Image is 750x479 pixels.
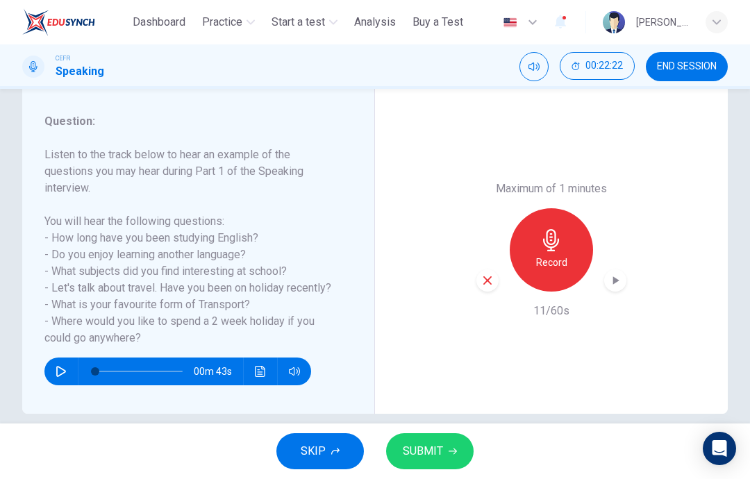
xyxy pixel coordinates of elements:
span: Buy a Test [412,14,463,31]
button: Start a test [266,10,343,35]
span: 00m 43s [194,358,243,385]
div: Open Intercom Messenger [703,432,736,465]
span: Practice [202,14,242,31]
button: END SESSION [646,52,728,81]
span: SUBMIT [403,442,443,461]
button: Practice [197,10,260,35]
span: Analysis [354,14,396,31]
button: 00:22:22 [560,52,635,80]
img: en [501,17,519,28]
button: Dashboard [127,10,191,35]
span: SKIP [301,442,326,461]
a: ELTC logo [22,8,127,36]
h6: Record [536,254,567,271]
h6: 11/60s [533,303,569,319]
h1: Speaking [56,63,104,80]
h6: Question : [44,113,335,130]
h6: Listen to the track below to hear an example of the questions you may hear during Part 1 of the S... [44,146,335,346]
button: Buy a Test [407,10,469,35]
div: Mute [519,52,549,81]
h6: Maximum of 1 minutes [496,180,607,197]
span: Dashboard [133,14,185,31]
span: END SESSION [657,61,717,72]
span: 00:22:22 [585,60,623,72]
span: Start a test [272,14,325,31]
div: [PERSON_NAME] [636,14,689,31]
span: CEFR [56,53,70,63]
button: Analysis [349,10,401,35]
img: ELTC logo [22,8,95,36]
button: SKIP [276,433,364,469]
button: Record [510,208,593,292]
button: Click to see the audio transcription [249,358,272,385]
button: SUBMIT [386,433,474,469]
img: Profile picture [603,11,625,33]
div: Hide [560,52,635,81]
